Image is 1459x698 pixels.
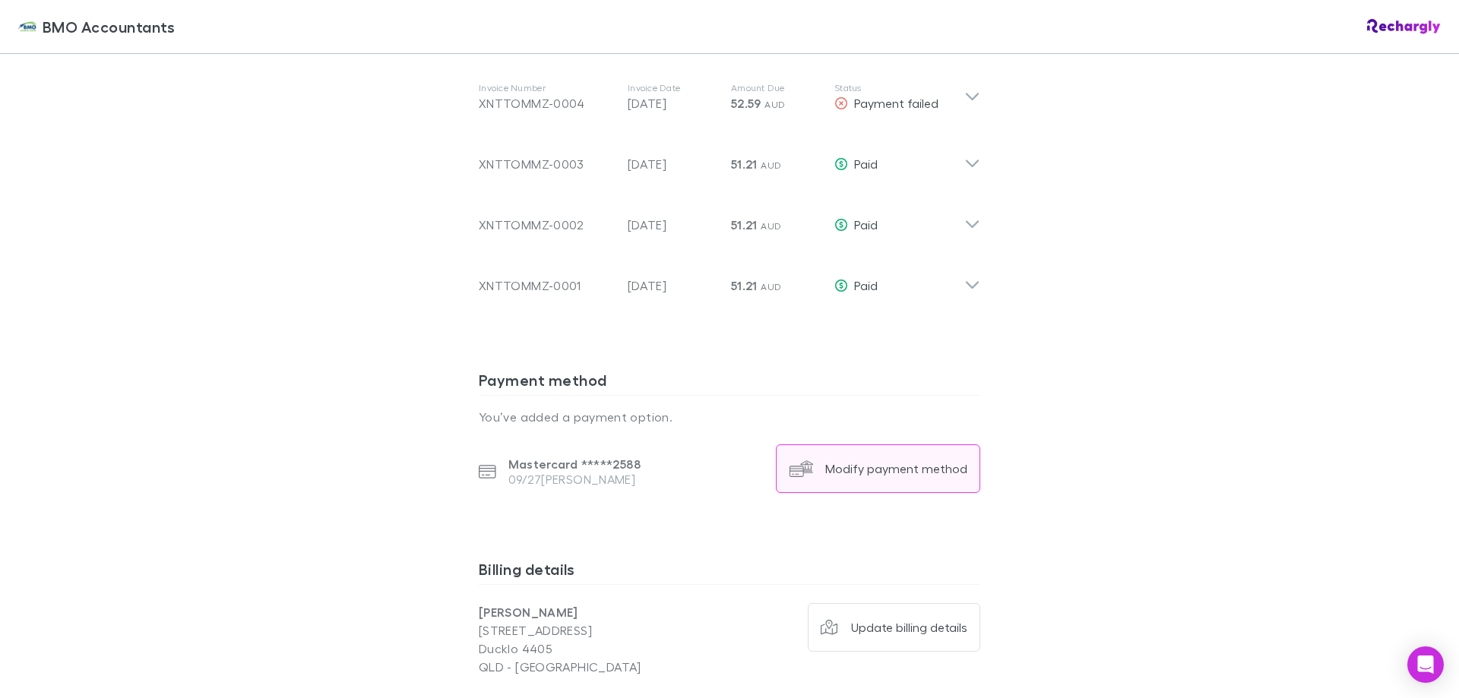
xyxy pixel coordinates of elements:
div: XNTTOMMZ-0001 [479,276,616,295]
span: Payment failed [854,96,938,110]
p: You’ve added a payment option. [479,408,980,426]
div: XNTTOMMZ-0004 [479,94,616,112]
p: QLD - [GEOGRAPHIC_DATA] [479,658,729,676]
p: Invoice Date [628,82,719,94]
p: [PERSON_NAME] [479,603,729,621]
span: 51.21 [731,278,758,293]
img: Modify payment method's Logo [789,456,813,481]
span: 51.21 [731,217,758,232]
p: Amount Due [731,82,822,94]
div: Open Intercom Messenger [1407,646,1444,683]
div: XNTTOMMZ-0003 [479,155,616,173]
img: BMO Accountants's Logo [18,17,36,36]
span: Paid [854,156,878,171]
h3: Payment method [479,371,980,395]
div: XNTTOMMZ-0002[DATE]51.21 AUDPaid [467,188,992,249]
div: XNTTOMMZ-0003[DATE]51.21 AUDPaid [467,128,992,188]
button: Modify payment method [776,444,980,493]
div: Modify payment method [825,461,967,476]
p: Ducklo 4405 [479,640,729,658]
p: Invoice Number [479,82,616,94]
span: AUD [761,220,781,232]
span: BMO Accountants [43,15,176,38]
p: [DATE] [628,155,719,173]
div: XNTTOMMZ-0001[DATE]51.21 AUDPaid [467,249,992,310]
h3: Billing details [479,560,980,584]
p: [DATE] [628,94,719,112]
span: AUD [761,159,781,171]
img: Rechargly Logo [1367,19,1441,34]
span: AUD [764,99,785,110]
p: [DATE] [628,276,719,295]
span: Paid [854,278,878,292]
p: Status [834,82,964,94]
span: 52.59 [731,96,761,111]
div: Invoice NumberXNTTOMMZ-0004Invoice Date[DATE]Amount Due52.59 AUDStatusPayment failed [467,67,992,128]
div: XNTTOMMZ-0002 [479,216,616,234]
div: Update billing details [851,620,967,635]
span: 51.21 [731,156,758,172]
p: [DATE] [628,216,719,234]
p: 09/27 [PERSON_NAME] [508,472,641,487]
span: Paid [854,217,878,232]
p: [STREET_ADDRESS] [479,621,729,640]
button: Update billing details [808,603,981,652]
span: AUD [761,281,781,292]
